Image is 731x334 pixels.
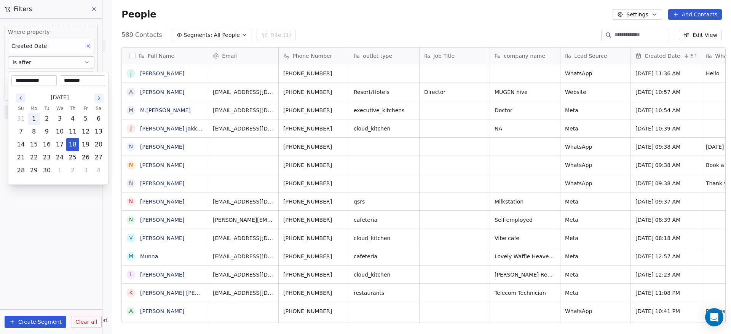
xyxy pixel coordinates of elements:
[41,151,53,164] button: Tuesday, September 23rd, 2025
[28,151,40,164] button: Monday, September 22nd, 2025
[79,105,92,112] th: Friday
[92,105,105,112] th: Saturday
[93,151,105,164] button: Saturday, September 27th, 2025
[67,138,79,151] button: Today, Thursday, September 18th, 2025, selected
[15,151,27,164] button: Sunday, September 21st, 2025
[93,113,105,125] button: Saturday, September 6th, 2025
[16,94,25,103] button: Go to the Previous Month
[80,138,92,151] button: Friday, September 19th, 2025
[67,164,79,177] button: Thursday, October 2nd, 2025
[54,138,66,151] button: Wednesday, September 17th, 2025
[80,164,92,177] button: Friday, October 3rd, 2025
[41,138,53,151] button: Tuesday, September 16th, 2025
[80,126,92,138] button: Friday, September 12th, 2025
[67,151,79,164] button: Thursday, September 25th, 2025
[41,113,53,125] button: Tuesday, September 2nd, 2025
[93,126,105,138] button: Saturday, September 13th, 2025
[27,105,40,112] th: Monday
[28,126,40,138] button: Monday, September 8th, 2025
[67,113,79,125] button: Thursday, September 4th, 2025
[51,94,69,102] span: [DATE]
[14,105,105,177] table: September 2025
[93,138,105,151] button: Saturday, September 20th, 2025
[15,164,27,177] button: Sunday, September 28th, 2025
[28,138,40,151] button: Monday, September 15th, 2025
[94,94,104,103] button: Go to the Next Month
[15,126,27,138] button: Sunday, September 7th, 2025
[54,164,66,177] button: Wednesday, October 1st, 2025
[80,151,92,164] button: Friday, September 26th, 2025
[93,164,105,177] button: Saturday, October 4th, 2025
[67,126,79,138] button: Thursday, September 11th, 2025
[54,113,66,125] button: Wednesday, September 3rd, 2025
[15,113,27,125] button: Sunday, August 31st, 2025
[80,113,92,125] button: Friday, September 5th, 2025
[28,113,40,125] button: Monday, September 1st, 2025
[15,138,27,151] button: Sunday, September 14th, 2025
[53,105,66,112] th: Wednesday
[28,164,40,177] button: Monday, September 29th, 2025
[14,105,27,112] th: Sunday
[40,105,53,112] th: Tuesday
[54,151,66,164] button: Wednesday, September 24th, 2025
[41,126,53,138] button: Tuesday, September 9th, 2025
[41,164,53,177] button: Tuesday, September 30th, 2025
[54,126,66,138] button: Wednesday, September 10th, 2025
[66,105,79,112] th: Thursday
